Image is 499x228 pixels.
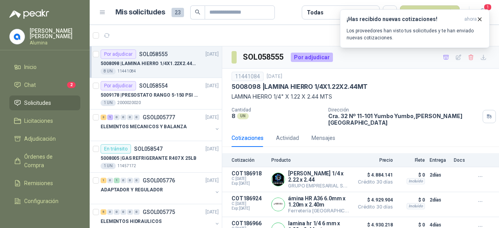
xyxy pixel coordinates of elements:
p: [DATE] [205,209,219,216]
a: 1 0 1 0 0 0 GSOL005776[DATE] ADAPTADOR Y REGULADOR [101,176,220,201]
div: 11441084 [232,72,264,81]
div: 0 [134,178,140,183]
p: LAMINA HIERRO 1/4" X 1.22 X 2.44 MTS [232,92,490,101]
span: Inicio [24,63,37,71]
p: 5009178 | PRESOSTATO RANGO 5-150 PSI REF.L91B-1050 [101,92,198,99]
a: En tránsitoSOL058547[DATE] 5008005 |GAS REFRIGERANTE R407 X 25LB1 UN11457172 [90,141,222,173]
button: ¡Has recibido nuevas cotizaciones!ahora Los proveedores han visto tus solicitudes y te han enviad... [340,9,490,48]
div: 1 [101,178,106,183]
p: [DATE] [267,73,282,80]
span: Órdenes de Compra [24,152,73,170]
a: Configuración [9,194,80,209]
div: 0 [120,115,126,120]
p: [PERSON_NAME] [PERSON_NAME] [30,28,80,39]
p: 5008005 | GAS REFRIGERANTE R407 X 25LB [101,155,196,162]
p: ADAPTADOR Y REGULADOR [101,186,163,194]
div: 0 [114,209,120,215]
p: SOL058555 [139,51,168,57]
span: Exp: [DATE] [232,181,267,186]
button: Nueva solicitud [400,5,460,19]
div: 0 [134,209,140,215]
a: Solicitudes [9,95,80,110]
p: 2000020020 [117,100,141,106]
p: SOL058554 [139,83,168,88]
p: Cotización [232,157,267,163]
span: Configuración [24,197,58,205]
a: Inicio [9,60,80,74]
p: ELEMENTOS MECANICOS Y BALANZA [101,123,187,131]
div: Por adjudicar [101,81,136,90]
span: Crédito 30 días [354,205,393,209]
span: $ 4.884.141 [354,170,393,180]
div: Mensajes [311,134,335,142]
div: 0 [120,209,126,215]
p: Docs [454,157,469,163]
h3: SOL058555 [243,51,285,63]
span: Remisiones [24,179,53,187]
a: 3 1 0 0 0 0 GSOL005777[DATE] ELEMENTOS MECANICOS Y BALANZA [101,113,220,138]
span: Adjudicación [24,134,56,143]
a: Órdenes de Compra [9,149,80,173]
p: Flete [398,157,425,163]
p: GSOL005775 [143,209,175,215]
img: Company Logo [272,198,285,211]
p: $ 0 [398,170,425,180]
img: Company Logo [272,173,285,186]
p: [DATE] [205,177,219,184]
span: ahora [464,16,477,23]
a: Licitaciones [9,113,80,128]
p: [DATE] [205,114,219,121]
img: Logo peakr [9,9,49,19]
div: 5 [101,209,106,215]
p: ELEMENTOS HIDRAULICOS [101,218,161,225]
button: 1 [476,5,490,19]
span: Crédito 30 días [354,180,393,184]
p: 5008098 | LAMINA HIERRO 1/4X1.22X2.44MT [101,60,198,67]
div: 0 [107,178,113,183]
span: C: [DATE] [232,201,267,206]
p: 2 días [430,195,449,205]
h3: ¡Has recibido nuevas cotizaciones! [347,16,461,23]
p: GSOL005776 [143,178,175,183]
a: Remisiones [9,176,80,191]
div: 0 [134,115,140,120]
p: Alumina [30,41,80,45]
p: 2 días [430,170,449,180]
p: SOL058547 [134,146,163,152]
p: Los proveedores han visto tus solicitudes y te han enviado nuevas cotizaciones. [347,27,483,41]
a: Adjudicación [9,131,80,146]
div: 0 [107,209,113,215]
div: Incluido [407,203,425,209]
span: Chat [24,81,36,89]
p: GRUPO EMPRESARIAL SERVER SAS [288,183,349,189]
div: 0 [127,115,133,120]
p: Cra. 32 Nº 11-101 Yumbo Yumbo , [PERSON_NAME][GEOGRAPHIC_DATA] [328,113,480,126]
p: 11457172 [117,163,136,169]
a: Chat2 [9,78,80,92]
p: Ferretería [GEOGRAPHIC_DATA][PERSON_NAME] [288,208,349,214]
p: COT186966 [232,220,267,226]
span: $ 4.929.904 [354,195,393,205]
p: ámina HR A36 6.0mm x 1.20m x 2.40m [288,195,349,208]
div: Cotizaciones [232,134,264,142]
div: Actividad [276,134,299,142]
img: Company Logo [10,29,25,44]
div: 3 [101,115,106,120]
p: [PERSON_NAME] 1/4 x 2.22 x 2.44 [288,170,349,183]
h1: Mis solicitudes [115,7,165,18]
div: 0 [127,178,133,183]
div: 1 [107,115,113,120]
a: Por adjudicarSOL058554[DATE] 5009178 |PRESOSTATO RANGO 5-150 PSI REF.L91B-10501 UN2000020020 [90,78,222,110]
div: Por adjudicar [101,49,136,59]
p: Entrega [430,157,449,163]
span: Exp: [DATE] [232,206,267,211]
p: 8 [232,113,235,119]
span: Solicitudes [24,99,51,107]
p: 11441084 [117,68,136,74]
div: En tránsito [101,144,131,154]
span: Licitaciones [24,117,53,125]
a: Por adjudicarSOL058555[DATE] 5008098 |LAMINA HIERRO 1/4X1.22X2.44MT8 UN11441084 [90,46,222,78]
div: 1 UN [101,100,116,106]
div: 0 [114,115,120,120]
p: Cantidad [232,107,322,113]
